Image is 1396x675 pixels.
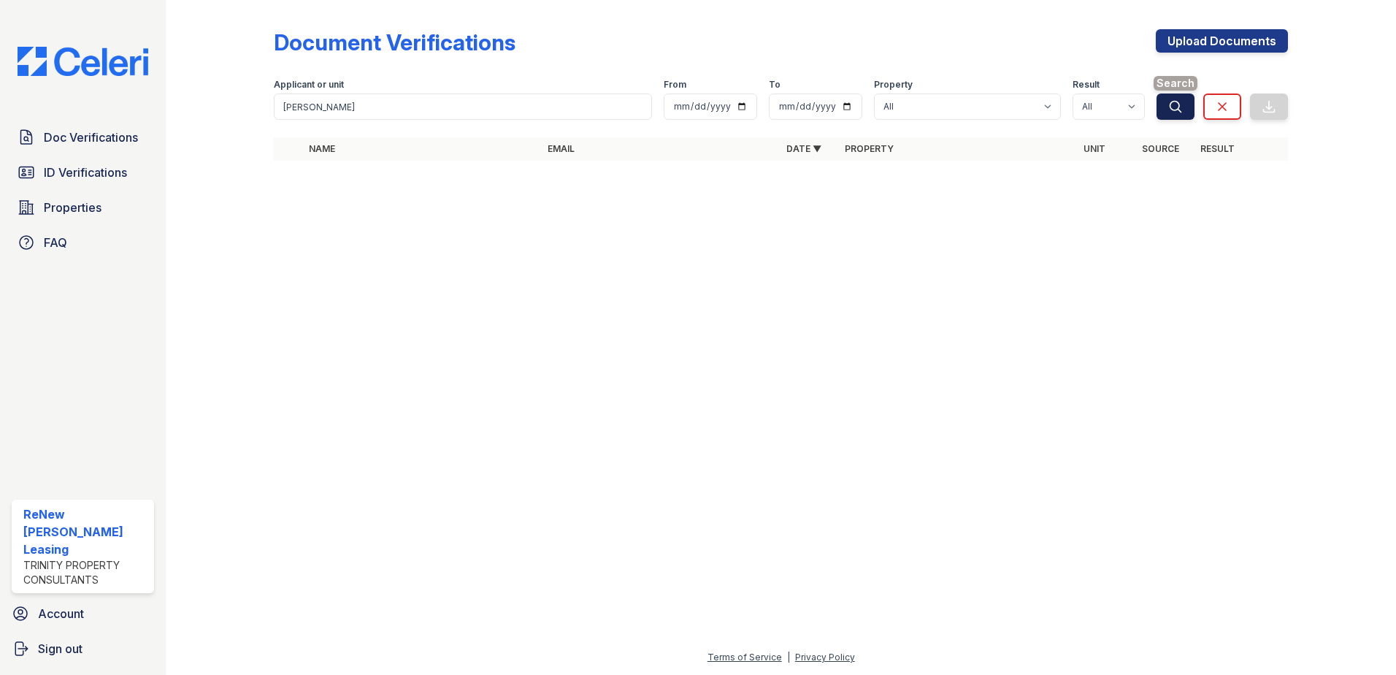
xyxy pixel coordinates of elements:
[1156,29,1288,53] a: Upload Documents
[6,47,160,76] img: CE_Logo_Blue-a8612792a0a2168367f1c8372b55b34899dd931a85d93a1a3d3e32e68fde9ad4.png
[44,199,101,216] span: Properties
[12,123,154,152] a: Doc Verifications
[707,652,782,663] a: Terms of Service
[1073,79,1100,91] label: Result
[44,234,67,251] span: FAQ
[23,506,148,558] div: ReNew [PERSON_NAME] Leasing
[1142,143,1179,154] a: Source
[1084,143,1105,154] a: Unit
[795,652,855,663] a: Privacy Policy
[309,143,335,154] a: Name
[874,79,913,91] label: Property
[12,158,154,187] a: ID Verifications
[12,228,154,257] a: FAQ
[274,29,515,56] div: Document Verifications
[1157,94,1194,120] button: Search
[44,164,127,181] span: ID Verifications
[23,558,148,587] div: Trinity Property Consultants
[6,599,160,628] a: Account
[1154,76,1197,91] span: Search
[548,143,575,154] a: Email
[274,94,652,120] input: Search by name, email, or unit number
[769,79,781,91] label: To
[274,79,344,91] label: Applicant or unit
[12,193,154,222] a: Properties
[38,605,84,622] span: Account
[1200,143,1235,154] a: Result
[6,634,160,663] a: Sign out
[787,652,790,663] div: |
[664,79,686,91] label: From
[44,129,138,146] span: Doc Verifications
[786,143,821,154] a: Date ▼
[845,143,894,154] a: Property
[38,640,83,657] span: Sign out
